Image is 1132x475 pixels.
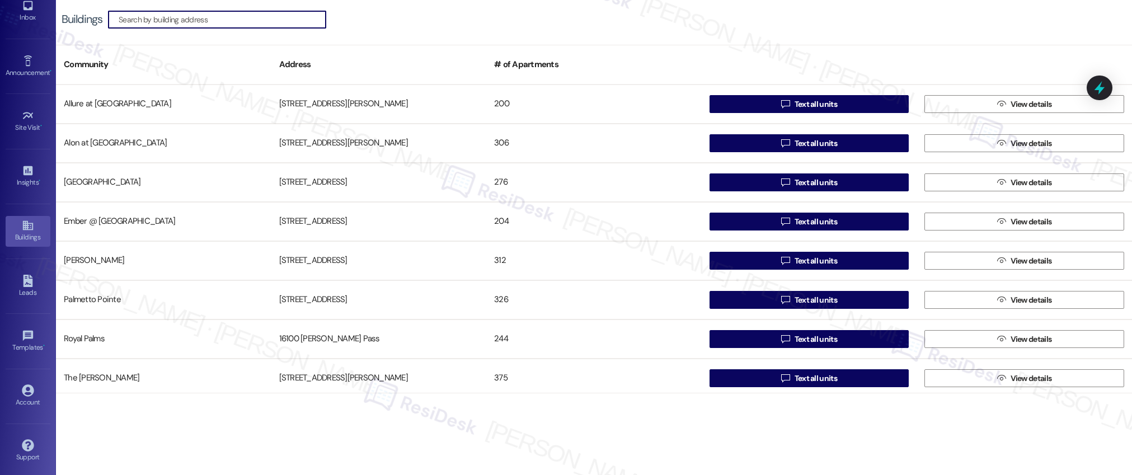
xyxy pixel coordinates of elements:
div: 306 [486,132,702,154]
span: Text all units [795,255,837,267]
i:  [781,374,790,383]
span: Text all units [795,138,837,149]
div: 200 [486,93,702,115]
button: View details [924,173,1124,191]
div: Buildings [62,13,102,25]
button: Text all units [710,369,909,387]
div: 312 [486,250,702,272]
span: Text all units [795,177,837,189]
div: [STREET_ADDRESS][PERSON_NAME] [271,132,487,154]
button: View details [924,134,1124,152]
i:  [781,295,790,304]
i:  [997,374,1006,383]
span: View details [1011,333,1052,345]
span: • [40,122,42,130]
button: Text all units [710,134,909,152]
i:  [997,256,1006,265]
span: • [50,67,51,75]
div: [STREET_ADDRESS] [271,171,487,194]
div: # of Apartments [486,51,702,78]
a: Templates • [6,326,50,356]
i:  [781,178,790,187]
i:  [997,217,1006,226]
span: View details [1011,138,1052,149]
div: [GEOGRAPHIC_DATA] [56,171,271,194]
div: [STREET_ADDRESS] [271,250,487,272]
span: View details [1011,294,1052,306]
span: • [43,342,45,350]
div: 16100 [PERSON_NAME] Pass [271,328,487,350]
span: View details [1011,255,1052,267]
a: Account [6,381,50,411]
div: Community [56,51,271,78]
button: View details [924,369,1124,387]
span: • [39,177,40,185]
div: [PERSON_NAME] [56,250,271,272]
span: Text all units [795,98,837,110]
div: Address [271,51,487,78]
input: Search by building address [119,12,326,27]
div: Palmetto Pointe [56,289,271,311]
div: 326 [486,289,702,311]
button: Text all units [710,213,909,231]
div: [STREET_ADDRESS][PERSON_NAME] [271,367,487,389]
div: Alon at [GEOGRAPHIC_DATA] [56,132,271,154]
div: [STREET_ADDRESS] [271,289,487,311]
i:  [997,335,1006,344]
i:  [781,139,790,148]
div: 276 [486,171,702,194]
button: Text all units [710,95,909,113]
div: [STREET_ADDRESS] [271,210,487,233]
button: View details [924,95,1124,113]
i:  [781,335,790,344]
button: Text all units [710,173,909,191]
button: View details [924,252,1124,270]
a: Buildings [6,216,50,246]
span: View details [1011,177,1052,189]
span: Text all units [795,294,837,306]
span: Text all units [795,373,837,384]
a: Site Visit • [6,106,50,137]
span: Text all units [795,333,837,345]
i:  [997,100,1006,109]
span: View details [1011,216,1052,228]
i:  [997,295,1006,304]
a: Support [6,436,50,466]
span: Text all units [795,216,837,228]
button: View details [924,213,1124,231]
button: Text all units [710,330,909,348]
div: 204 [486,210,702,233]
div: 375 [486,367,702,389]
a: Insights • [6,161,50,191]
button: Text all units [710,252,909,270]
div: Royal Palms [56,328,271,350]
button: Text all units [710,291,909,309]
div: The [PERSON_NAME] [56,367,271,389]
span: View details [1011,373,1052,384]
button: View details [924,330,1124,348]
div: 244 [486,328,702,350]
i:  [781,100,790,109]
div: Ember @ [GEOGRAPHIC_DATA] [56,210,271,233]
span: View details [1011,98,1052,110]
a: Leads [6,271,50,302]
i:  [997,178,1006,187]
i:  [781,217,790,226]
i:  [781,256,790,265]
div: Allure at [GEOGRAPHIC_DATA] [56,93,271,115]
button: View details [924,291,1124,309]
i:  [997,139,1006,148]
div: [STREET_ADDRESS][PERSON_NAME] [271,93,487,115]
